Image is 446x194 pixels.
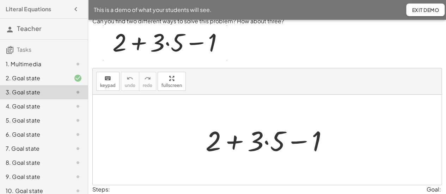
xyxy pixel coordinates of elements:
i: Task not started. [74,60,82,68]
div: 8. Goal state [6,158,62,167]
div: 5. Goal state [6,116,62,125]
div: 2. Goal state [6,74,62,82]
i: Task not started. [74,158,82,167]
div: Goal: [427,185,442,194]
div: 4. Goal state [6,102,62,111]
i: Task not started. [74,173,82,181]
span: fullscreen [161,83,182,88]
i: Task not started. [74,144,82,153]
i: undo [127,74,133,83]
div: 6. Goal state [6,130,62,139]
i: Task not started. [74,88,82,96]
span: keypad [100,83,116,88]
button: fullscreen [158,72,186,91]
i: keyboard [104,74,111,83]
span: Exit Demo [412,7,439,13]
button: Exit Demo [406,4,445,16]
img: c98fd760e6ed093c10ccf3c4ca28a3dcde0f4c7a2f3786375f60a510364f4df2.gif [103,25,227,61]
label: Steps: [92,186,110,193]
div: 3. Goal state [6,88,62,96]
i: Task not started. [74,102,82,111]
button: undoundo [121,72,139,91]
div: 9. Goal state [6,173,62,181]
span: Tasks [17,46,31,53]
button: redoredo [139,72,156,91]
h4: Literal Equations [6,5,51,13]
i: Task not started. [74,116,82,125]
i: redo [144,74,151,83]
i: Task not started. [74,130,82,139]
div: 1. Multimedia [6,60,62,68]
span: Teacher [17,24,42,32]
span: redo [143,83,152,88]
i: Task finished and correct. [74,74,82,82]
p: Can you find two different ways to solve this problem? How about three? [92,17,442,25]
span: undo [125,83,135,88]
span: This is a demo of what your students will see. [94,6,212,14]
div: 7. Goal state [6,144,62,153]
button: keyboardkeypad [96,72,120,91]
